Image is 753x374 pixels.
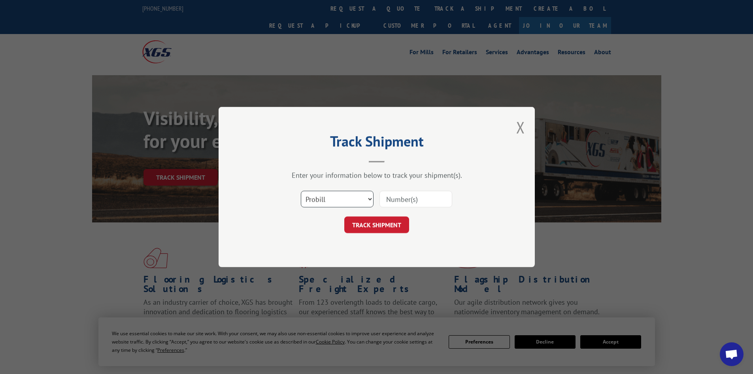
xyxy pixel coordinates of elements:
a: Open chat [720,342,744,366]
button: TRACK SHIPMENT [344,216,409,233]
button: Close modal [516,117,525,138]
input: Number(s) [379,191,452,207]
h2: Track Shipment [258,136,495,151]
div: Enter your information below to track your shipment(s). [258,171,495,180]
